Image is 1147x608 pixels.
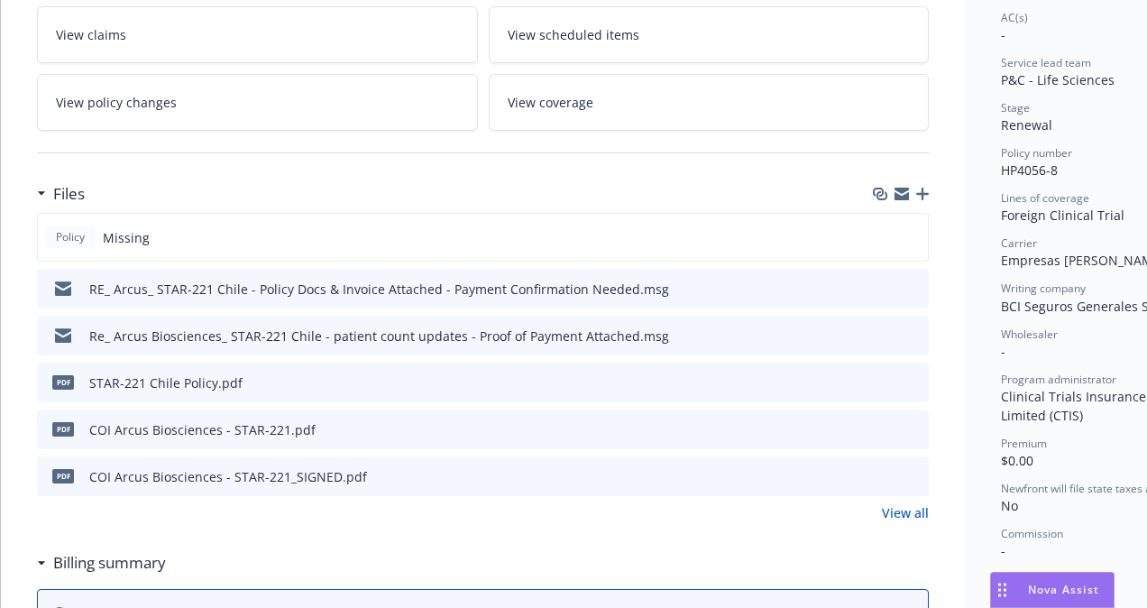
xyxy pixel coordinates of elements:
[1001,10,1028,25] span: AC(s)
[37,74,478,131] a: View policy changes
[876,467,891,486] button: download file
[489,6,930,63] a: View scheduled items
[1001,207,1124,224] span: Foreign Clinical Trial
[89,280,669,299] div: RE_ Arcus_ STAR-221 Chile - Policy Docs & Invoice Attached - Payment Confirmation Needed.msg
[876,373,891,392] button: download file
[103,228,150,247] span: Missing
[1001,372,1116,387] span: Program administrator
[37,182,85,206] div: Files
[89,327,669,345] div: Re_ Arcus Biosciences_ STAR-221 Chile - patient count updates - Proof of Payment Attached.msg
[1001,116,1052,134] span: Renewal
[37,6,478,63] a: View claims
[1028,582,1099,597] span: Nova Assist
[1001,190,1089,206] span: Lines of coverage
[56,93,177,112] span: View policy changes
[53,551,166,575] h3: Billing summary
[905,280,922,299] button: preview file
[905,420,922,439] button: preview file
[1001,145,1072,161] span: Policy number
[1001,343,1005,360] span: -
[1001,71,1115,88] span: P&C - Life Sciences
[52,375,74,389] span: pdf
[508,25,639,44] span: View scheduled items
[52,229,88,245] span: Policy
[1001,281,1086,296] span: Writing company
[56,25,126,44] span: View claims
[882,503,929,522] a: View all
[1001,526,1063,541] span: Commission
[876,420,891,439] button: download file
[508,93,593,112] span: View coverage
[876,327,891,345] button: download file
[1001,55,1091,70] span: Service lead team
[1001,436,1047,451] span: Premium
[876,280,891,299] button: download file
[1001,542,1005,559] span: -
[53,182,85,206] h3: Files
[905,373,922,392] button: preview file
[89,420,316,439] div: COI Arcus Biosciences - STAR-221.pdf
[89,467,367,486] div: COI Arcus Biosciences - STAR-221_SIGNED.pdf
[991,573,1014,607] div: Drag to move
[1001,161,1058,179] span: HP4056-8
[905,327,922,345] button: preview file
[905,467,922,486] button: preview file
[1001,235,1037,251] span: Carrier
[89,373,243,392] div: STAR-221 Chile Policy.pdf
[52,422,74,436] span: pdf
[990,572,1115,608] button: Nova Assist
[37,551,166,575] div: Billing summary
[489,74,930,131] a: View coverage
[1001,100,1030,115] span: Stage
[1001,327,1058,342] span: Wholesaler
[1001,452,1033,469] span: $0.00
[1001,26,1005,43] span: -
[1001,497,1018,514] span: No
[52,469,74,483] span: pdf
